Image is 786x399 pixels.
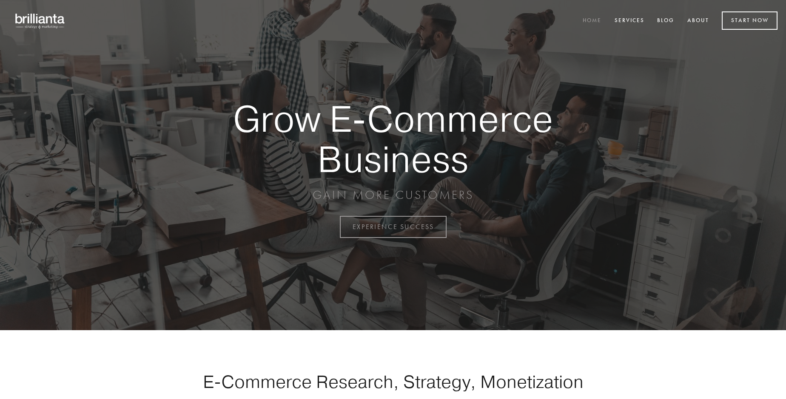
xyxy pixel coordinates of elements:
img: brillianta - research, strategy, marketing [9,8,72,33]
a: Start Now [722,11,777,30]
h1: E-Commerce Research, Strategy, Monetization [176,371,610,392]
strong: Grow E-Commerce Business [203,99,583,179]
a: Blog [652,14,680,28]
a: Home [577,14,607,28]
a: EXPERIENCE SUCCESS [340,216,447,238]
a: About [682,14,715,28]
p: GAIN MORE CUSTOMERS [203,187,583,203]
a: Services [609,14,650,28]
